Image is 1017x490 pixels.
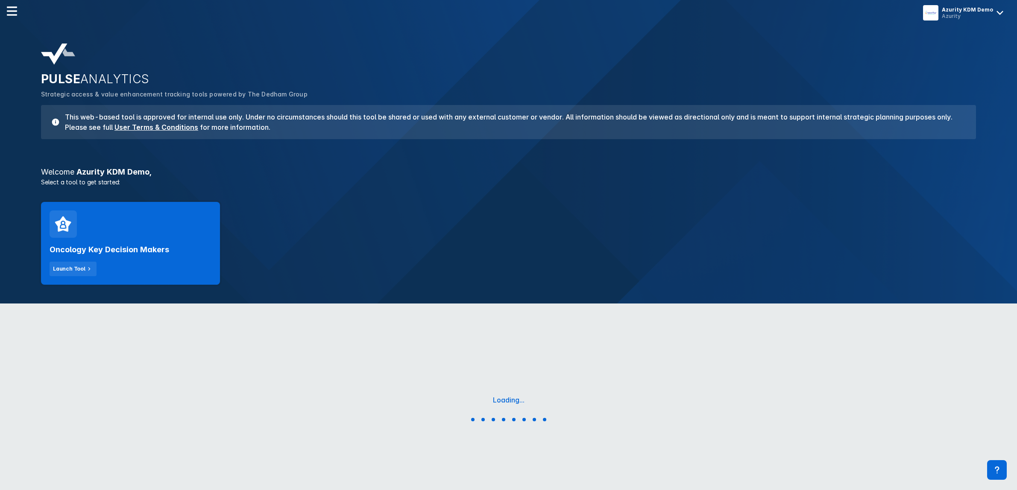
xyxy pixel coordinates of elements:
div: Contact Support [987,460,1007,480]
button: Launch Tool [50,262,97,276]
div: Azurity KDM Demo [942,6,993,13]
h3: Azurity KDM Demo , [36,168,981,176]
div: Launch Tool [53,265,85,273]
span: ANALYTICS [80,72,149,86]
p: Strategic access & value enhancement tracking tools powered by The Dedham Group [41,90,976,99]
img: pulse-analytics-logo [41,44,75,65]
div: Azurity [942,13,993,19]
span: Welcome [41,167,74,176]
a: Oncology Key Decision MakersLaunch Tool [41,202,220,285]
img: menu button [925,7,937,19]
h3: This web-based tool is approved for internal use only. Under no circumstances should this tool be... [60,112,966,132]
h2: Oncology Key Decision Makers [50,245,169,255]
img: menu--horizontal.svg [7,6,17,16]
p: Select a tool to get started: [36,178,981,187]
a: User Terms & Conditions [114,123,198,131]
h2: PULSE [41,72,976,86]
div: Loading... [493,396,525,404]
